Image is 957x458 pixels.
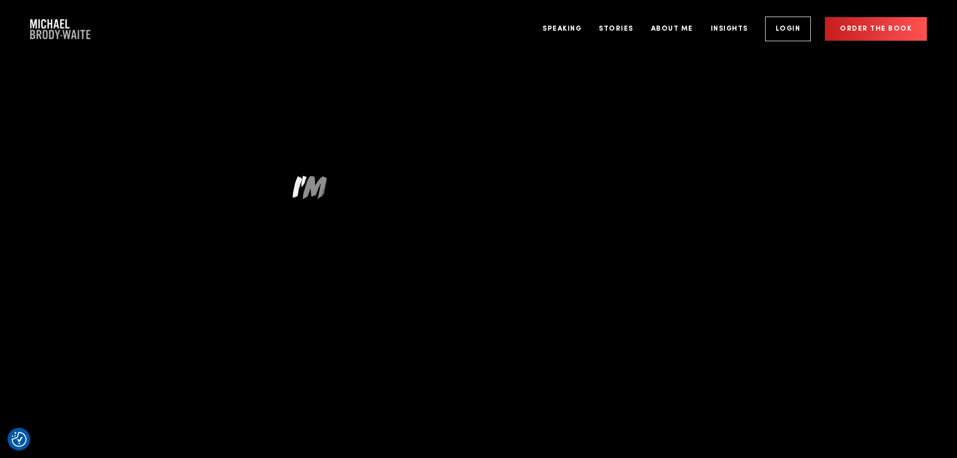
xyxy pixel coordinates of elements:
[825,17,927,41] a: Order the book
[765,17,811,41] a: Login
[644,10,701,48] a: About Me
[703,10,756,48] a: Insights
[12,432,27,447] img: Revisit consent button
[535,10,589,48] a: Speaking
[591,10,641,48] a: Stories
[30,19,90,39] a: Company Logo Company Logo
[12,432,27,447] button: Consent Preferences
[292,171,301,199] span: I
[300,171,302,199] span: '
[302,171,326,199] span: m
